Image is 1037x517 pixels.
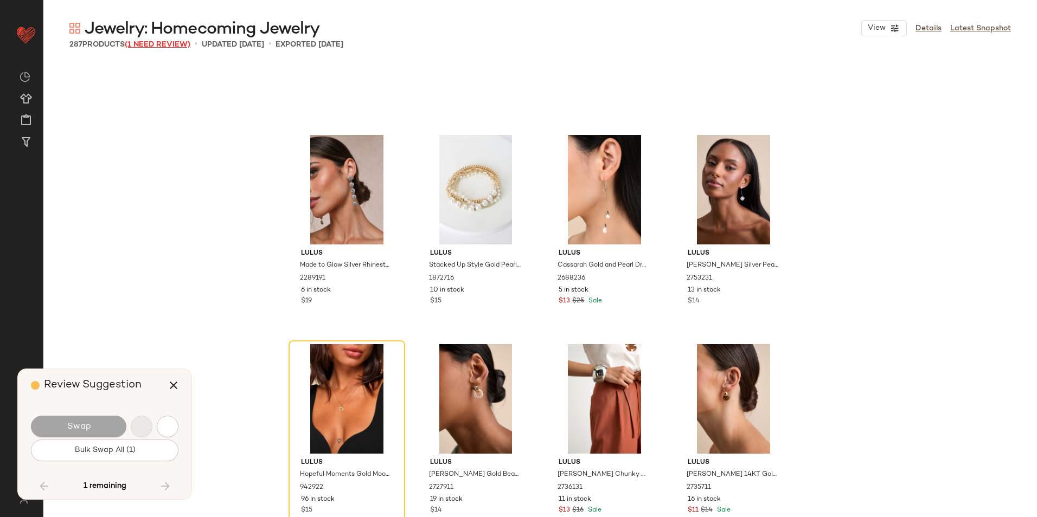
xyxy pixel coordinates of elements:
[430,296,441,306] span: $15
[202,39,264,50] p: updated [DATE]
[688,249,779,258] span: Lulus
[687,483,711,493] span: 2735711
[125,41,190,49] span: (1 Need Review)
[85,18,319,40] span: Jewelry: Homecoming Jewelry
[301,296,312,306] span: $19
[687,261,778,270] span: [PERSON_NAME] Silver Pearl Beaded Drop Earrings
[559,495,591,505] span: 11 in stock
[429,261,521,270] span: Stacked Up Style Gold Pearl Bracelet Set
[861,20,907,36] button: View
[572,296,584,306] span: $25
[559,249,650,258] span: Lulus
[429,274,454,283] span: 1872716
[13,495,34,504] img: svg%3e
[430,286,464,295] span: 10 in stock
[429,470,521,480] span: [PERSON_NAME] Gold Beaded Doorknocker Earrings
[558,274,585,283] span: 2688236
[44,379,142,391] span: Review Suggestion
[69,23,80,34] img: svg%3e
[430,506,442,515] span: $14
[688,495,721,505] span: 16 in stock
[559,296,570,306] span: $13
[430,249,522,258] span: Lulus
[300,470,392,480] span: Hopeful Moments Gold Moon Layered Necklace
[301,458,393,468] span: Lulus
[20,72,30,82] img: svg%3e
[679,135,788,244] img: 2753231_01_OM_2025-09-05.jpg
[301,286,331,295] span: 6 in stock
[559,506,570,515] span: $13
[586,507,601,514] span: Sale
[300,261,392,270] span: Made to Glow Silver Rhinestone Drop Earrings
[301,249,393,258] span: Lulus
[31,440,178,461] button: Bulk Swap All (1)
[688,296,700,306] span: $14
[550,135,659,244] img: 2688236_01_OM.jpg
[559,458,650,468] span: Lulus
[301,506,312,515] span: $15
[84,481,126,491] span: 1 remaining
[430,495,463,505] span: 19 in stock
[69,39,190,50] div: Products
[558,470,649,480] span: [PERSON_NAME] Chunky Cuff Bracelet
[572,506,584,515] span: $16
[586,298,602,305] span: Sale
[867,24,886,33] span: View
[195,38,197,51] span: •
[268,38,271,51] span: •
[421,344,530,454] img: 2727911_01_OM_2025-07-16.jpg
[687,470,778,480] span: [PERSON_NAME] 14KT Gold Stone Stud Earrings
[558,261,649,270] span: Cassarah Gold and Pearl Drop Earrings
[688,458,779,468] span: Lulus
[430,458,522,468] span: Lulus
[15,24,37,46] img: heart_red.DM2ytmEG.svg
[688,286,721,295] span: 13 in stock
[559,286,588,295] span: 5 in stock
[429,483,453,493] span: 2727911
[301,495,335,505] span: 96 in stock
[276,39,343,50] p: Exported [DATE]
[916,23,942,34] a: Details
[688,506,699,515] span: $11
[74,446,135,455] span: Bulk Swap All (1)
[687,274,712,283] span: 2753231
[292,344,401,454] img: 11216561_942922.jpg
[421,135,530,244] img: 9007361_1872716.jpg
[292,135,401,244] img: 10997001_2289191.jpg
[701,506,713,515] span: $14
[300,483,323,493] span: 942922
[715,507,731,514] span: Sale
[950,23,1011,34] a: Latest Snapshot
[300,274,325,283] span: 2289191
[558,483,582,493] span: 2736131
[69,41,82,49] span: 287
[550,344,659,454] img: 2736131_01_OM_2025-07-22.jpg
[679,344,788,454] img: 2735711_01_OM_2025-09-02.jpg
